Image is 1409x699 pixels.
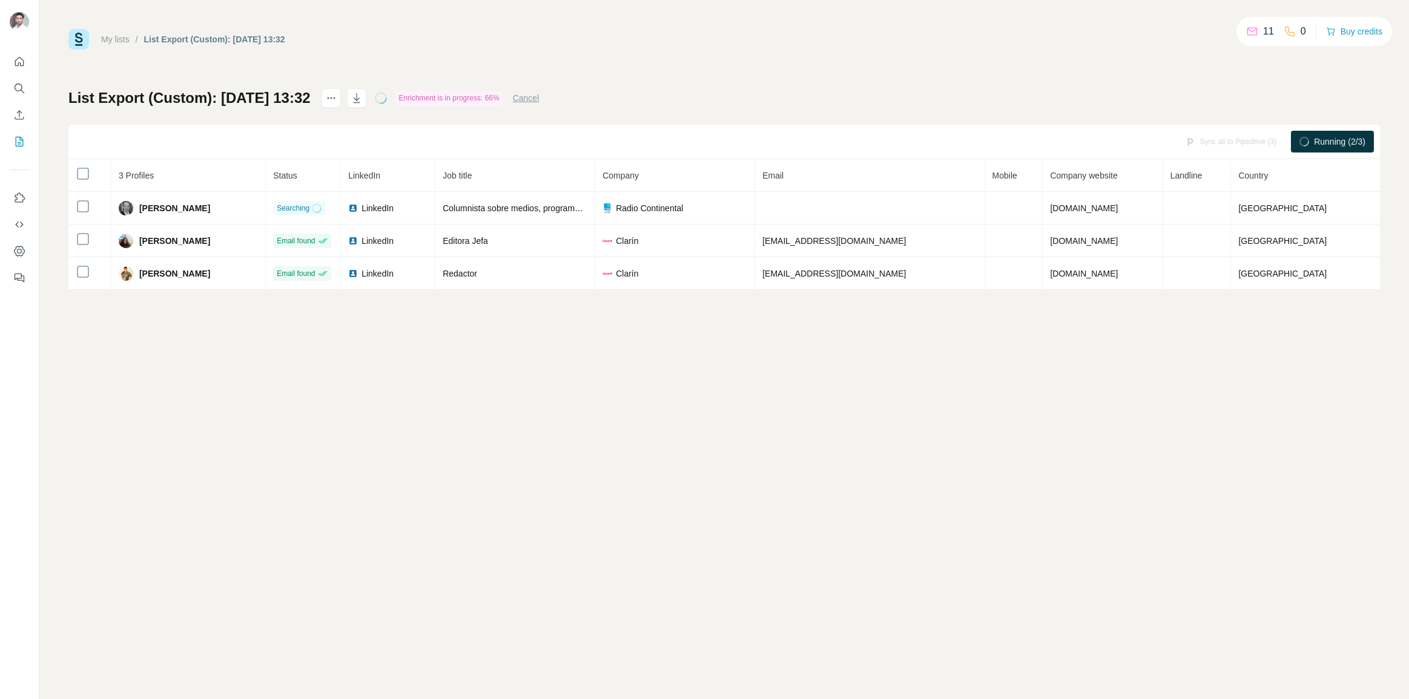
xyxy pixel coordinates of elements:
[602,203,612,213] img: company-logo
[68,88,311,108] h1: List Export (Custom): [DATE] 13:32
[361,202,394,214] span: LinkedIn
[361,235,394,247] span: LinkedIn
[1263,24,1274,39] p: 11
[1238,171,1268,180] span: Country
[1326,23,1382,40] button: Buy credits
[762,171,784,180] span: Email
[1238,269,1327,278] span: [GEOGRAPHIC_DATA]
[513,92,540,104] button: Cancel
[1301,24,1306,39] p: 0
[277,203,309,214] span: Searching
[1050,236,1118,246] span: [DOMAIN_NAME]
[616,235,638,247] span: Clarín
[10,240,29,262] button: Dashboard
[443,269,477,278] span: Redactor
[119,266,133,281] img: Avatar
[762,269,906,278] span: [EMAIL_ADDRESS][DOMAIN_NAME]
[101,34,130,44] a: My lists
[348,269,358,278] img: LinkedIn logo
[144,33,285,45] div: List Export (Custom): [DATE] 13:32
[10,77,29,99] button: Search
[139,235,210,247] span: [PERSON_NAME]
[136,33,138,45] li: /
[443,203,641,213] span: Columnista sobre medios, programa Ventana Abierta
[1050,171,1117,180] span: Company website
[10,131,29,153] button: My lists
[139,202,210,214] span: [PERSON_NAME]
[277,268,315,279] span: Email found
[395,91,503,105] div: Enrichment is in progress: 66%
[443,171,472,180] span: Job title
[322,88,341,108] button: actions
[992,171,1017,180] span: Mobile
[119,201,133,215] img: Avatar
[10,187,29,209] button: Use Surfe on LinkedIn
[10,104,29,126] button: Enrich CSV
[1314,136,1365,148] span: Running (2/3)
[361,267,394,280] span: LinkedIn
[119,171,154,180] span: 3 Profiles
[1050,203,1118,213] span: [DOMAIN_NAME]
[277,235,315,246] span: Email found
[616,202,683,214] span: Radio Continental
[348,203,358,213] img: LinkedIn logo
[10,214,29,235] button: Use Surfe API
[68,29,89,50] img: Surfe Logo
[762,236,906,246] span: [EMAIL_ADDRESS][DOMAIN_NAME]
[602,272,612,275] img: company-logo
[273,171,297,180] span: Status
[10,12,29,31] img: Avatar
[443,236,488,246] span: Editora Jefa
[1238,236,1327,246] span: [GEOGRAPHIC_DATA]
[602,171,639,180] span: Company
[1170,171,1203,180] span: Landline
[119,234,133,248] img: Avatar
[1050,269,1118,278] span: [DOMAIN_NAME]
[348,236,358,246] img: LinkedIn logo
[139,267,210,280] span: [PERSON_NAME]
[616,267,638,280] span: Clarín
[348,171,380,180] span: LinkedIn
[602,240,612,242] img: company-logo
[1238,203,1327,213] span: [GEOGRAPHIC_DATA]
[10,267,29,289] button: Feedback
[10,51,29,73] button: Quick start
